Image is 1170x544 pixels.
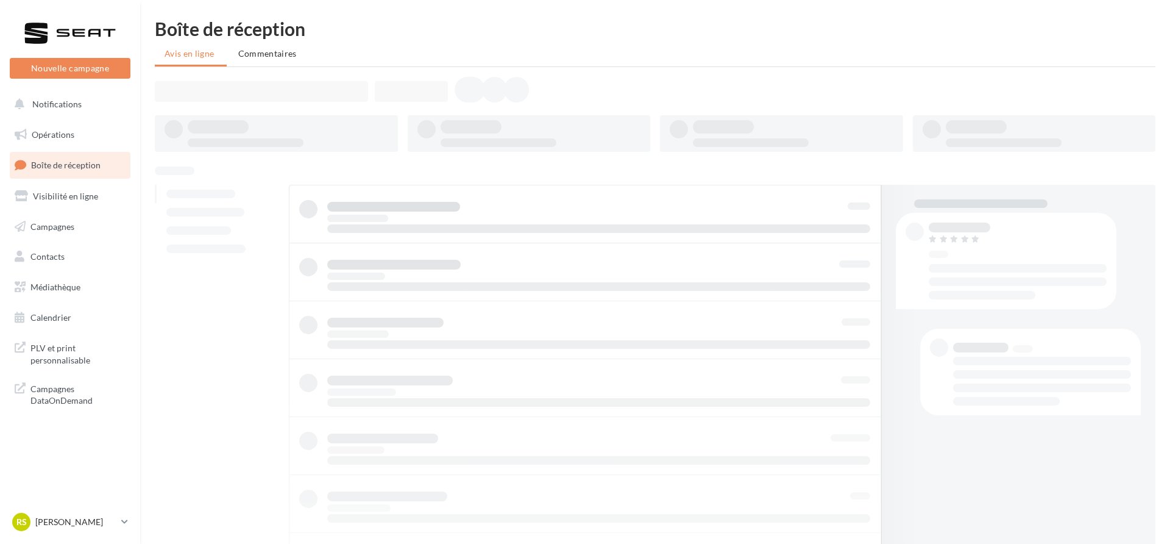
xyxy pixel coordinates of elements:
a: Boîte de réception [7,152,133,178]
a: Contacts [7,244,133,270]
a: PLV et print personnalisable [7,335,133,371]
button: Nouvelle campagne [10,58,130,79]
a: RS [PERSON_NAME] [10,510,130,534]
a: Campagnes [7,214,133,240]
a: Visibilité en ligne [7,184,133,209]
p: [PERSON_NAME] [35,516,116,528]
a: Médiathèque [7,274,133,300]
span: RS [16,516,27,528]
span: Médiathèque [30,282,80,292]
span: Commentaires [238,48,297,59]
span: Notifications [32,99,82,109]
span: Calendrier [30,312,71,323]
span: Contacts [30,251,65,262]
span: Campagnes DataOnDemand [30,381,126,407]
span: PLV et print personnalisable [30,340,126,366]
a: Calendrier [7,305,133,331]
span: Boîte de réception [31,160,101,170]
span: Visibilité en ligne [33,191,98,201]
span: Opérations [32,129,74,140]
span: Campagnes [30,221,74,231]
a: Opérations [7,122,133,148]
div: Boîte de réception [155,20,1155,38]
button: Notifications [7,91,128,117]
a: Campagnes DataOnDemand [7,376,133,412]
